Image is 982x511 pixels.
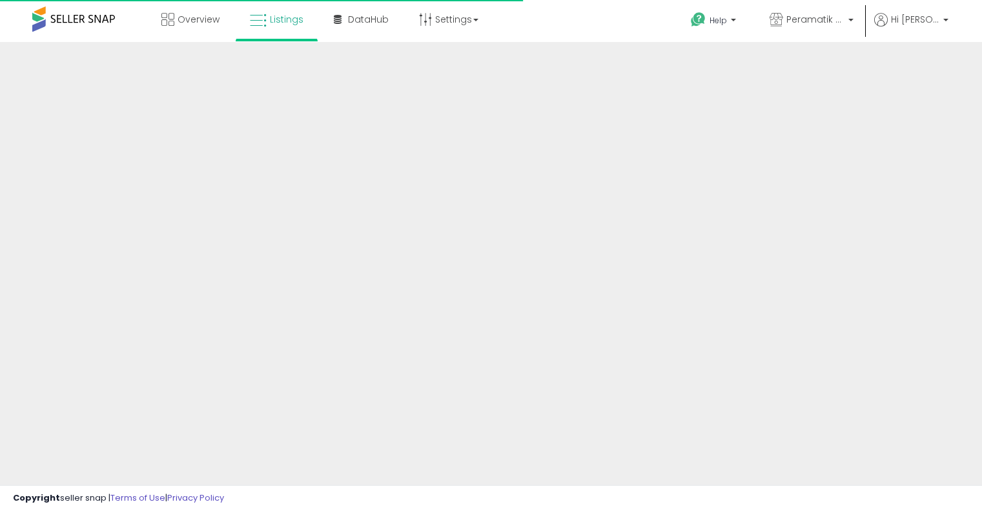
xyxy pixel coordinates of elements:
[874,13,948,42] a: Hi [PERSON_NAME]
[680,2,749,42] a: Help
[167,492,224,504] a: Privacy Policy
[690,12,706,28] i: Get Help
[348,13,389,26] span: DataHub
[270,13,303,26] span: Listings
[13,492,60,504] strong: Copyright
[110,492,165,504] a: Terms of Use
[13,492,224,505] div: seller snap | |
[178,13,220,26] span: Overview
[891,13,939,26] span: Hi [PERSON_NAME]
[786,13,844,26] span: Peramatik Goods Ltd CA
[710,15,727,26] span: Help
